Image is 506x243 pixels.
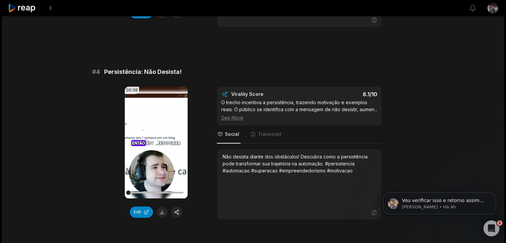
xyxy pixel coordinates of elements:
[125,87,188,198] video: Your browser does not support mp4 format.
[223,153,376,174] div: Não desista diante dos obstáculos! Descubra como a persistência pode transformar sua trajetória n...
[221,99,377,121] div: O trecho incentiva a persistência, trazendo motivação e exemplos reais. O público se identifica c...
[483,220,499,236] iframe: Intercom live chat
[104,67,182,77] span: Persistência: Não Desista!
[373,178,506,225] iframe: Intercom notifications mensagem
[130,206,153,218] button: Edit
[225,131,239,137] span: Social
[217,125,382,143] nav: Tabs
[221,114,377,121] div: See More
[497,220,502,226] span: 1
[231,91,303,98] div: Virality Score
[306,91,377,98] div: 8.1 /10
[258,131,281,137] span: Transcript
[92,67,100,77] span: # 4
